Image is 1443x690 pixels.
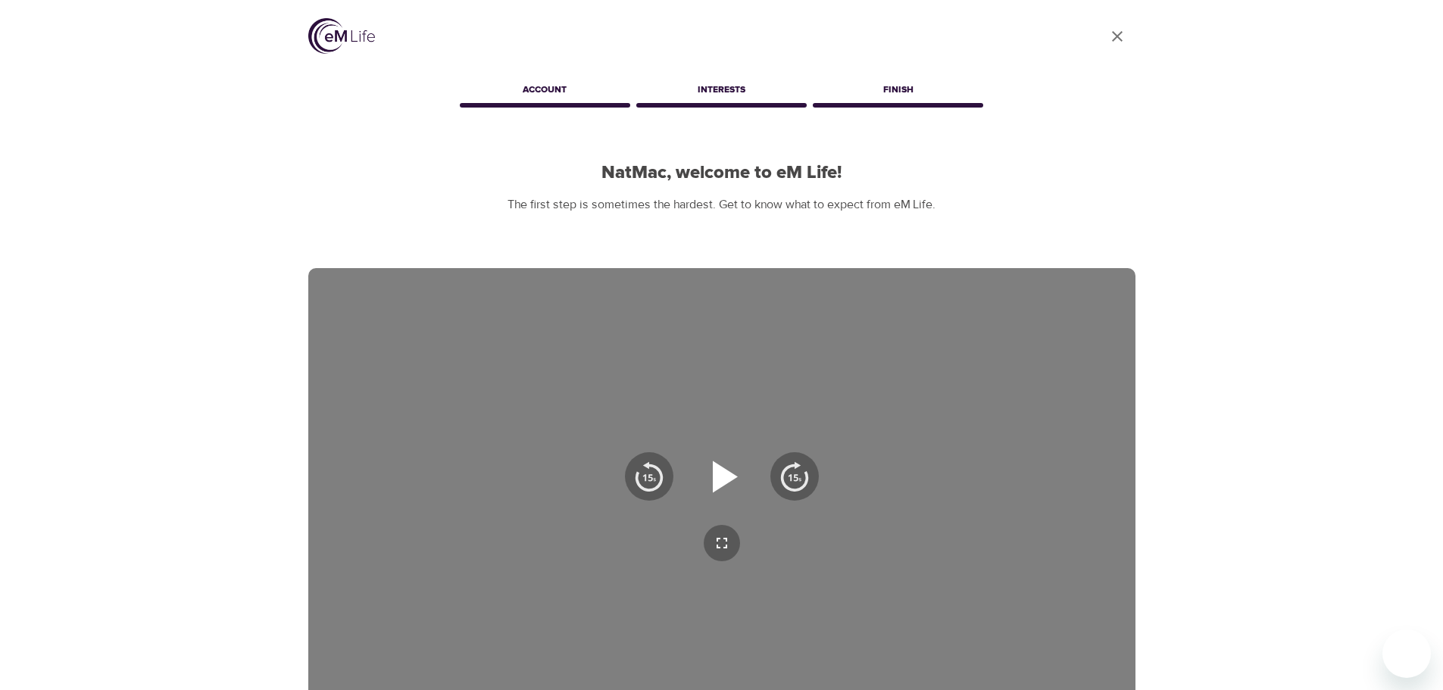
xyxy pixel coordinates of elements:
p: The first step is sometimes the hardest. Get to know what to expect from eM Life. [308,196,1135,214]
iframe: Button to launch messaging window [1382,629,1431,678]
img: 15s_prev.svg [634,461,664,492]
h2: NatMac, welcome to eM Life! [308,162,1135,184]
img: logo [308,18,375,54]
a: close [1099,18,1135,55]
img: 15s_next.svg [779,461,810,492]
